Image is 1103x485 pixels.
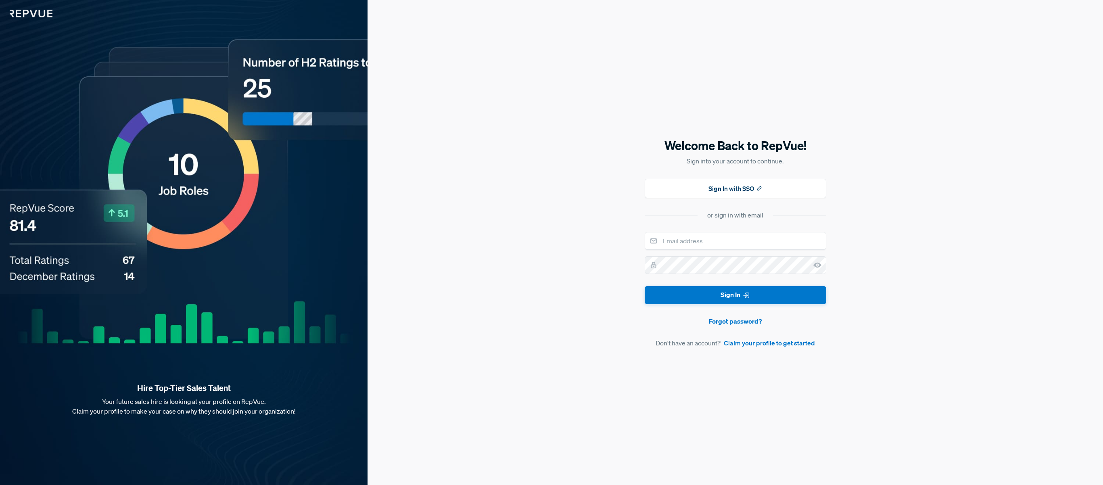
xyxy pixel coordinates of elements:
input: Email address [645,232,826,250]
button: Sign In with SSO [645,179,826,198]
a: Claim your profile to get started [724,338,815,348]
a: Forgot password? [645,316,826,326]
button: Sign In [645,286,826,304]
div: or sign in with email [707,210,763,220]
article: Don't have an account? [645,338,826,348]
p: Sign into your account to continue. [645,156,826,166]
strong: Hire Top-Tier Sales Talent [13,383,355,393]
p: Your future sales hire is looking at your profile on RepVue. Claim your profile to make your case... [13,397,355,416]
h5: Welcome Back to RepVue! [645,137,826,154]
